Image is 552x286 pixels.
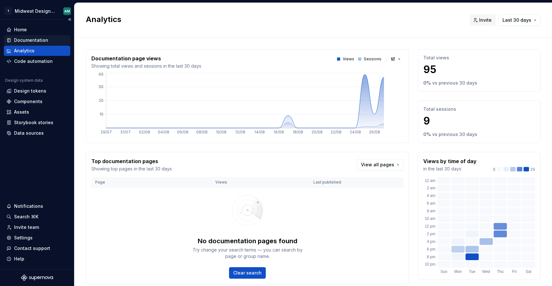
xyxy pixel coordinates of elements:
tspan: 31/07 [120,130,131,134]
th: Last published [310,177,365,188]
p: 95 [423,63,535,76]
svg: Supernova Logo [21,275,53,281]
button: Search ⌘K [4,212,70,222]
button: Collapse sidebar [65,15,74,24]
tspan: 14/08 [254,130,265,134]
div: Analytics [14,48,34,54]
div: Assets [14,109,29,115]
div: Settings [14,235,33,241]
a: Storybook stories [4,117,70,128]
p: Views [343,56,354,62]
div: Search ⌘K [14,214,38,220]
a: Home [4,25,70,35]
button: Last 30 days [498,14,540,26]
a: Code automation [4,56,70,66]
p: vs previous 30 days [432,131,477,138]
p: Total views [423,55,535,61]
div: Contact support [14,245,50,252]
button: Invite [470,14,496,26]
p: in the last 30 days [423,166,477,172]
text: 8 pm [427,255,435,259]
div: No documentation pages found [198,237,297,245]
a: Design tokens [4,86,70,96]
a: Invite team [4,222,70,232]
button: Clear search [229,267,266,279]
text: Sat [525,269,532,274]
tspan: 02/08 [139,130,150,134]
text: 4 pm [427,239,435,244]
a: Data sources [4,128,70,138]
tspan: 04/08 [158,130,169,134]
div: 29 [493,167,535,172]
p: Showing total views and sessions in the last 30 days [91,63,201,69]
a: Assets [4,107,70,117]
tspan: 20 [99,98,103,103]
tspan: 10/08 [216,130,226,134]
text: Fri [512,269,517,274]
a: Analytics [4,46,70,56]
tspan: 22/08 [331,130,341,134]
text: 6 pm [427,247,435,252]
button: Help [4,254,70,264]
text: Wed [482,269,490,274]
a: View all pages [357,159,403,170]
p: 0 % [423,131,431,138]
tspan: 16/08 [273,130,284,134]
div: Midwest Design System [15,8,56,14]
th: Views [211,177,310,188]
div: Documentation [14,37,48,43]
div: Notifications [14,203,43,209]
p: Total sessions [423,106,535,112]
text: 10 am [425,216,435,221]
div: Data sources [14,130,44,136]
div: Home [14,26,27,33]
span: View all pages [361,162,394,168]
a: Components [4,96,70,107]
tspan: 29/07 [101,130,112,134]
a: Settings [4,233,70,243]
p: 0 [493,167,495,172]
a: Documentation [4,35,70,45]
text: Tue [469,269,476,274]
span: Clear search [233,270,262,276]
tspan: 10 [99,112,103,117]
p: Top documentation pages [91,157,172,165]
button: TMidwest Design SystemAM [1,4,73,18]
button: Notifications [4,201,70,211]
div: Invite team [14,224,39,230]
text: 4 am [427,193,435,198]
tspan: 08/08 [196,130,208,134]
text: 10 pm [425,262,435,267]
tspan: 24/08 [350,130,361,134]
text: 2 am [427,186,435,190]
span: Invite [479,17,492,23]
p: 9 [423,115,535,127]
p: Documentation page views [91,55,201,62]
text: Thu [497,269,504,274]
span: Last 30 days [502,17,531,23]
div: Storybook stories [14,119,53,126]
div: T [4,7,12,15]
text: 12 pm [425,224,435,229]
p: Views by time of day [423,157,477,165]
button: Contact support [4,243,70,253]
div: Design system data [5,78,43,83]
tspan: 06/08 [177,130,188,134]
p: Sessions [364,56,381,62]
div: Design tokens [14,88,46,94]
tspan: 20/08 [311,130,323,134]
tspan: 18/08 [293,130,303,134]
text: 8 am [427,209,435,213]
text: Sun [441,269,447,274]
text: Mon [454,269,462,274]
div: Code automation [14,58,53,64]
text: 12 am [425,178,435,183]
h2: Analytics [86,14,462,25]
tspan: 12/08 [235,130,245,134]
p: 0 % [423,80,431,86]
div: Help [14,256,24,262]
p: vs previous 30 days [432,80,477,86]
div: AM [64,9,70,14]
th: Page [91,177,211,188]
